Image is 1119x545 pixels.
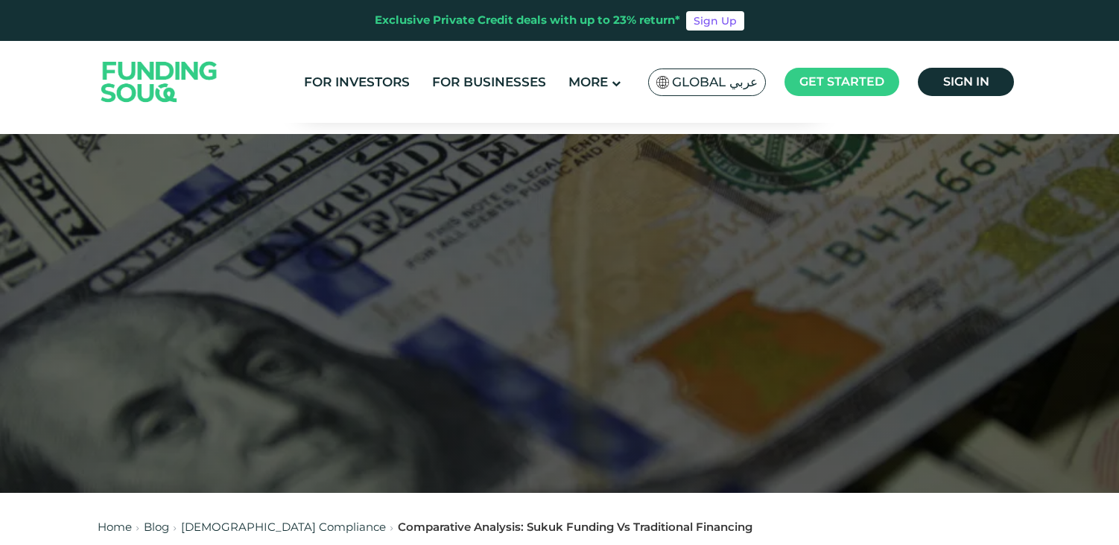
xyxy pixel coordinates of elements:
a: Sign in [918,68,1014,96]
a: Blog [144,520,169,534]
a: For Investors [300,70,413,95]
img: SA Flag [656,76,670,89]
span: Get started [799,74,884,89]
span: More [568,74,608,89]
a: [DEMOGRAPHIC_DATA] Compliance [181,520,386,534]
div: Exclusive Private Credit deals with up to 23% return* [375,12,680,29]
a: Sign Up [686,11,744,31]
span: Sign in [943,74,989,89]
div: Comparative Analysis: Sukuk Funding Vs Traditional Financing [398,519,752,536]
span: Global عربي [672,74,758,91]
a: Home [98,520,132,534]
img: Logo [86,44,232,119]
a: For Businesses [428,70,550,95]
